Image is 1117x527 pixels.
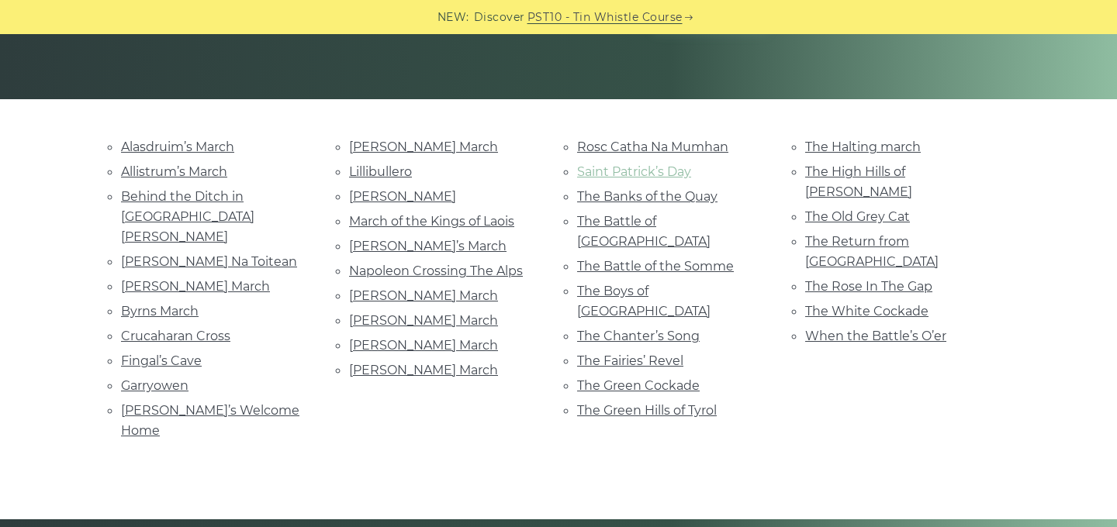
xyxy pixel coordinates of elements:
[805,139,921,154] a: The Halting march
[121,164,227,179] a: Allistrum’s March
[577,329,700,343] a: The Chanter’s Song
[349,263,523,278] a: Napoleon Crossing The Alps
[577,284,711,319] a: The Boys of [GEOGRAPHIC_DATA]
[349,338,498,353] a: [PERSON_NAME] March
[437,9,469,26] span: NEW:
[121,254,297,269] a: [PERSON_NAME] Na Toitean
[805,164,912,199] a: The High Hills of [PERSON_NAME]
[349,139,498,154] a: [PERSON_NAME] March
[577,214,711,249] a: The Battle of [GEOGRAPHIC_DATA]
[577,378,700,393] a: The Green Cockade
[121,139,234,154] a: Alasdruim’s March
[805,329,946,343] a: When the Battle’s O’er
[577,353,683,368] a: The Fairies’ Revel
[805,304,929,319] a: The White Cockade
[577,189,718,204] a: The Banks of the Quay
[349,164,412,179] a: Lillibullero
[474,9,525,26] span: Discover
[121,353,202,368] a: Fingal’s Cave
[121,329,230,343] a: Crucaharan Cross
[349,313,498,328] a: [PERSON_NAME] March
[121,304,199,319] a: Byrns March
[349,288,498,303] a: [PERSON_NAME] March
[577,259,734,274] a: The Battle of the Somme
[527,9,683,26] a: PST10 - Tin Whistle Course
[121,403,299,438] a: [PERSON_NAME]’s Welcome Home
[577,403,717,418] a: The Green Hills of Tyrol
[805,279,932,294] a: The Rose In The Gap
[121,378,188,393] a: Garryowen
[121,279,270,294] a: [PERSON_NAME] March
[805,234,939,269] a: The Return from [GEOGRAPHIC_DATA]
[349,363,498,377] a: [PERSON_NAME] March
[349,239,507,253] a: [PERSON_NAME]’s March
[805,209,910,224] a: The Old Grey Cat
[577,164,691,179] a: Saint Patrick’s Day
[349,214,514,229] a: March of the Kings of Laois
[349,189,456,204] a: [PERSON_NAME]
[121,189,254,244] a: Behind the Ditch in [GEOGRAPHIC_DATA] [PERSON_NAME]
[577,139,728,154] a: Rosc Catha Na Mumhan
